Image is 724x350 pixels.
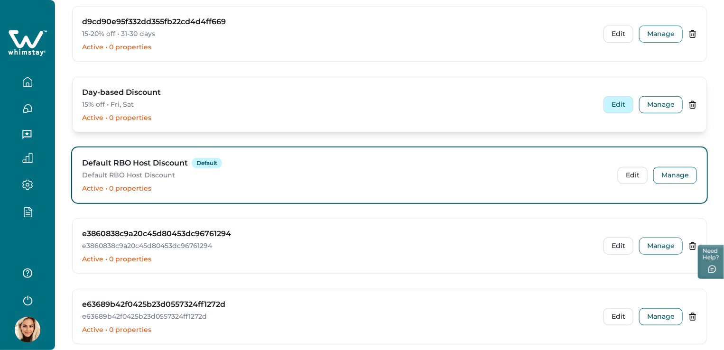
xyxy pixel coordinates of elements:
button: Edit [603,238,633,255]
p: e63689b42f0425b23d0557324ff1272d [82,312,592,322]
button: Edit [603,26,633,43]
p: Active • 0 properties [82,325,592,335]
button: Edit [603,308,633,325]
p: e3860838c9a20c45d80453dc96761294 [82,241,592,251]
h3: Default RBO Host Discount [82,157,188,169]
button: Manage [639,26,683,43]
p: 15-20% off • 31-30 days [82,29,592,39]
p: Active • 0 properties [82,184,606,193]
button: Manage [639,238,683,255]
p: 15% off • Fri, Sat [82,100,592,110]
p: Default RBO Host Discount [82,171,606,180]
h3: d9cd90e95f332dd355fb22cd4d4ff669 [82,16,226,28]
p: Active • 0 properties [82,43,592,52]
h3: e3860838c9a20c45d80453dc96761294 [82,228,231,239]
button: Manage [639,96,683,113]
p: Active • 0 properties [82,113,592,123]
button: Manage [653,167,697,184]
button: Edit [603,96,633,113]
button: Edit [618,167,648,184]
h3: e63689b42f0425b23d0557324ff1272d [82,299,225,310]
h3: Day-based Discount [82,87,161,98]
span: Default [192,158,222,168]
button: Manage [639,308,683,325]
p: Active • 0 properties [82,255,592,264]
img: Whimstay Host [15,317,40,342]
